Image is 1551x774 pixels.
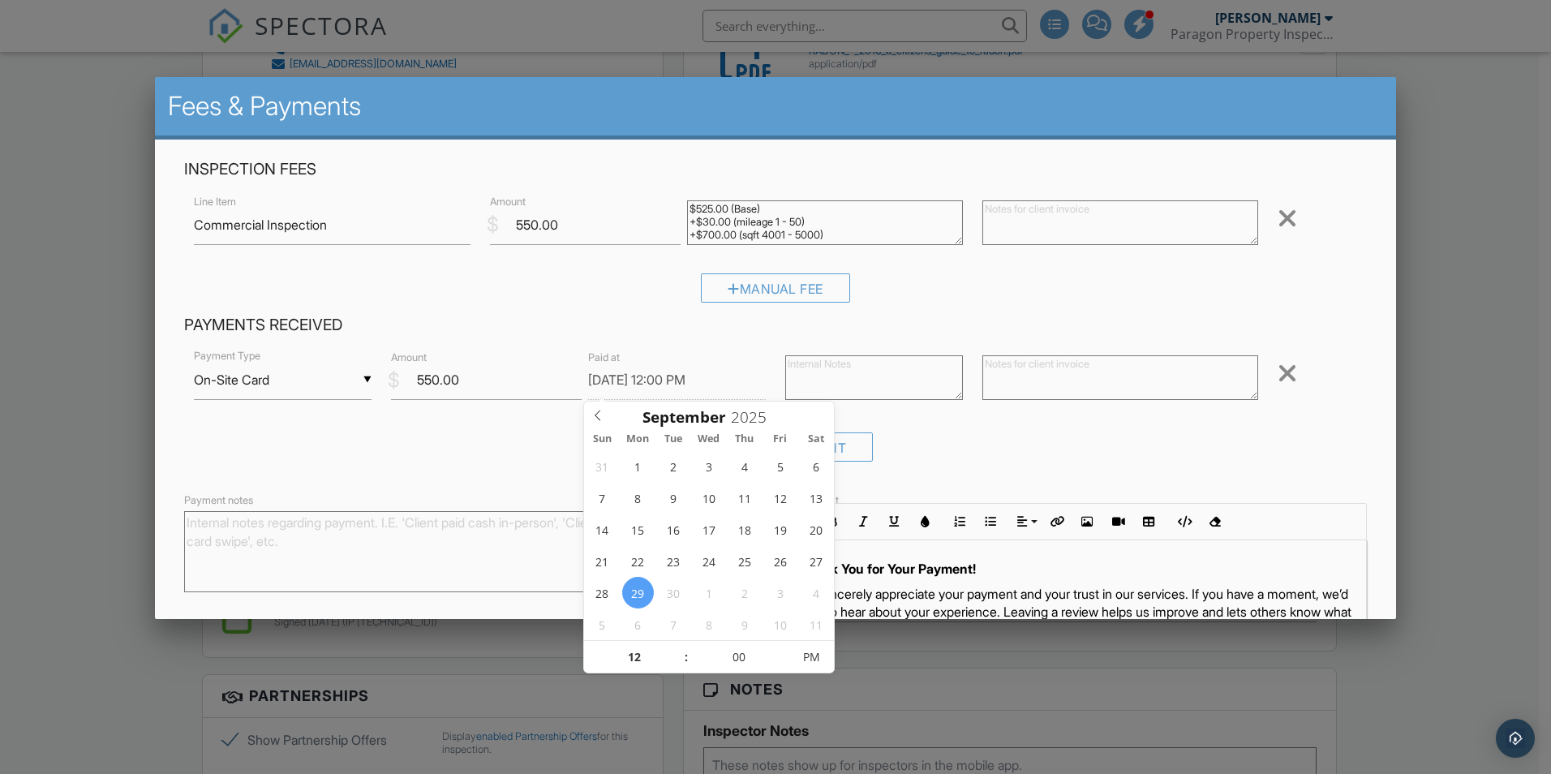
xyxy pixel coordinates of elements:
[487,211,499,239] div: $
[586,545,618,577] span: September 21, 2025
[1168,506,1199,537] button: Code View
[388,367,400,394] div: $
[764,545,796,577] span: September 26, 2025
[789,641,834,673] span: Click to toggle
[584,434,620,445] span: Sun
[620,434,655,445] span: Mon
[800,514,831,545] span: September 20, 2025
[584,641,684,673] input: Scroll to increment
[657,514,689,545] span: September 16, 2025
[944,506,975,537] button: Ordered List
[586,577,618,608] span: September 28, 2025
[800,545,831,577] span: September 27, 2025
[909,506,940,537] button: Colors
[622,482,654,514] span: September 8, 2025
[799,585,1353,639] p: We sincerely appreciate your payment and your trust in our services. If you have a moment, we’d l...
[763,434,798,445] span: Fri
[701,285,850,301] a: Manual Fee
[689,641,788,673] input: Scroll to increment
[848,506,879,537] button: Italic (Ctrl+I)
[1133,506,1164,537] button: Insert Table
[684,641,689,673] span: :
[687,200,963,245] textarea: $525.00 (Base) +$30.00 (mileage 1 - 50) +$700.00 (sqft 4001 - 5000)
[728,482,760,514] span: September 11, 2025
[622,514,654,545] span: September 15, 2025
[693,545,724,577] span: September 24, 2025
[764,450,796,482] span: September 5, 2025
[168,90,1383,123] h2: Fees & Payments
[728,545,760,577] span: September 25, 2025
[800,450,831,482] span: September 6, 2025
[693,482,724,514] span: September 10, 2025
[726,406,780,428] input: Scroll to increment
[879,506,909,537] button: Underline (Ctrl+U)
[727,434,763,445] span: Thu
[657,545,689,577] span: September 23, 2025
[1496,719,1535,758] div: Open Intercom Messenger
[798,434,834,445] span: Sat
[1199,506,1230,537] button: Clear Formatting
[728,450,760,482] span: September 4, 2025
[657,450,689,482] span: September 2, 2025
[184,159,1367,180] h4: Inspection Fees
[657,482,689,514] span: September 9, 2025
[622,545,654,577] span: September 22, 2025
[194,349,260,363] label: Payment Type
[800,482,831,514] span: September 13, 2025
[586,482,618,514] span: September 7, 2025
[184,315,1367,336] h4: Payments Received
[622,450,654,482] span: September 1, 2025
[728,514,760,545] span: September 18, 2025
[588,350,620,365] label: Paid at
[764,482,796,514] span: September 12, 2025
[693,450,724,482] span: September 3, 2025
[799,561,976,577] strong: Thank You for Your Payment!
[693,514,724,545] span: September 17, 2025
[1072,506,1102,537] button: Insert Image (Ctrl+P)
[622,577,654,608] span: September 29, 2025
[691,434,727,445] span: Wed
[586,450,618,482] span: August 31, 2025
[655,434,691,445] span: Tue
[1010,506,1041,537] button: Align
[194,195,236,209] label: Line Item
[701,273,850,303] div: Manual Fee
[391,350,427,365] label: Amount
[764,514,796,545] span: September 19, 2025
[1041,506,1072,537] button: Insert Link (Ctrl+K)
[642,410,726,425] span: Scroll to increment
[490,195,526,209] label: Amount
[975,506,1006,537] button: Unordered List
[586,514,618,545] span: September 14, 2025
[184,493,253,508] label: Payment notes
